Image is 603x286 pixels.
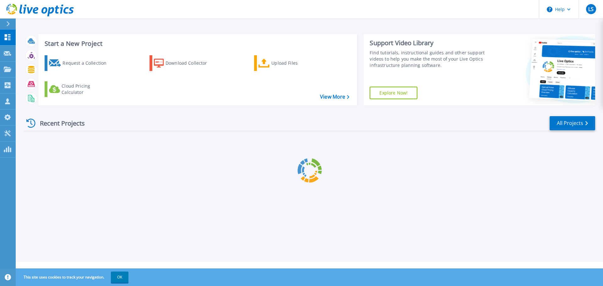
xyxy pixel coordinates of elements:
[370,50,488,68] div: Find tutorials, instructional guides and other support videos to help you make the most of your L...
[271,57,322,69] div: Upload Files
[45,81,115,97] a: Cloud Pricing Calculator
[17,272,128,283] span: This site uses cookies to track your navigation.
[45,40,349,47] h3: Start a New Project
[370,87,417,99] a: Explore Now!
[550,116,595,130] a: All Projects
[320,94,349,100] a: View More
[62,83,112,95] div: Cloud Pricing Calculator
[149,55,220,71] a: Download Collector
[24,116,93,131] div: Recent Projects
[111,272,128,283] button: OK
[45,55,115,71] a: Request a Collection
[254,55,324,71] a: Upload Files
[588,7,594,12] span: LS
[166,57,216,69] div: Download Collector
[370,39,488,47] div: Support Video Library
[62,57,113,69] div: Request a Collection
